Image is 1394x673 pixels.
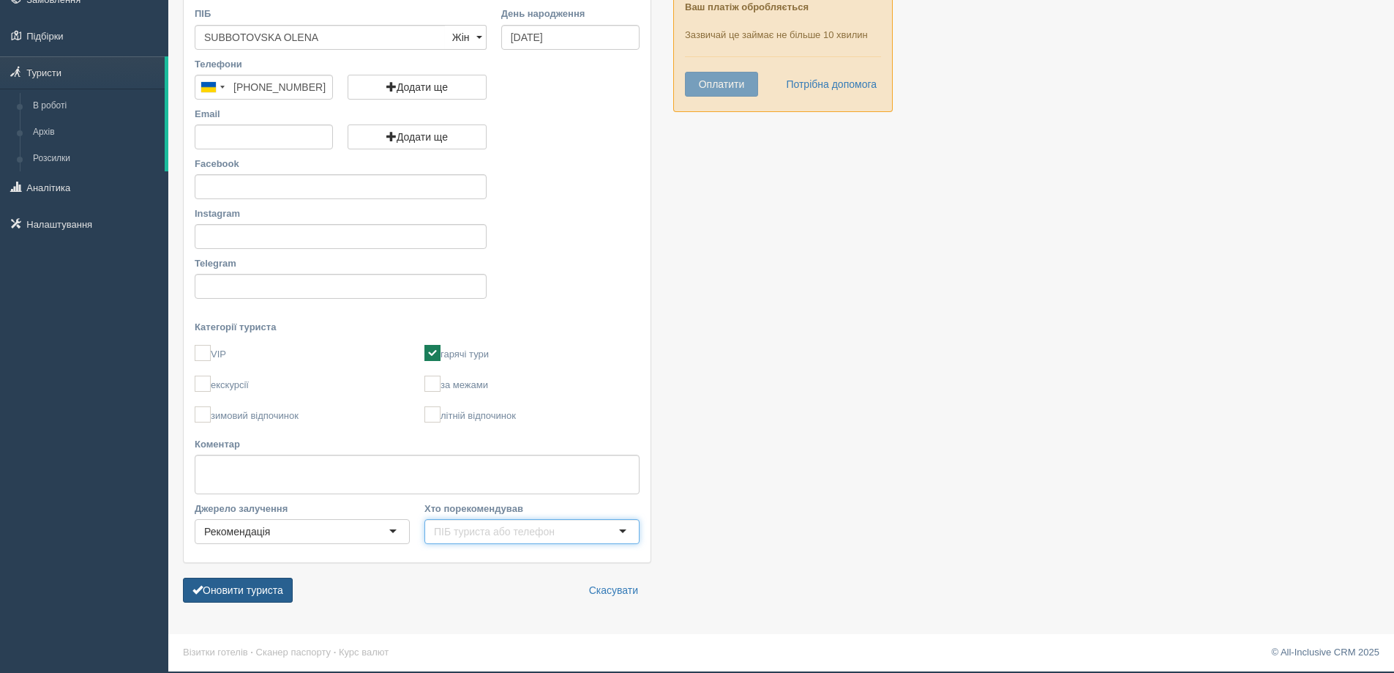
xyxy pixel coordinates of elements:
a: Архів [26,119,165,146]
label: екскурсії [195,376,410,392]
a: Сканер паспорту [256,647,331,658]
a: Курс валют [339,647,389,658]
label: Хто порекомендував [424,502,640,516]
a: Жін [445,25,487,50]
label: Категорії туриста [195,320,640,334]
b: Ваш платіж обробляється [685,1,809,12]
button: Додати ще [348,75,486,100]
input: +380 50 123 4567 [195,75,333,100]
label: Email [195,107,333,121]
label: ПІБ [195,7,487,21]
label: VIP [195,345,410,361]
label: Instagram [195,207,487,220]
label: зимовий відпочинок [195,406,410,423]
label: Telegram [195,256,487,270]
a: Візитки готелів [183,647,248,658]
label: Джерело залучення [195,502,410,516]
label: День народження [501,7,640,21]
input: ПІБ туриста або телефон [434,524,559,539]
a: Розсилки [26,146,165,172]
div: Рекомендація [204,524,270,539]
button: Додати ще [348,124,486,149]
span: · [250,647,253,658]
a: © All-Inclusive CRM 2025 [1271,647,1379,658]
label: Facebook [195,157,487,171]
span: · [334,647,337,658]
label: Коментар [195,437,640,451]
a: Потрібна допомога [776,72,877,97]
a: В роботі [26,93,165,119]
label: гарячі тури [424,345,640,361]
button: Selected country [195,75,229,99]
label: Телефони [195,57,333,71]
button: Оплатити [685,72,758,97]
label: літній відпочинок [424,406,640,423]
button: Оновити туриста [183,578,293,603]
a: Скасувати [580,578,648,603]
label: за межами [424,376,640,392]
span: Жін [452,31,470,43]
